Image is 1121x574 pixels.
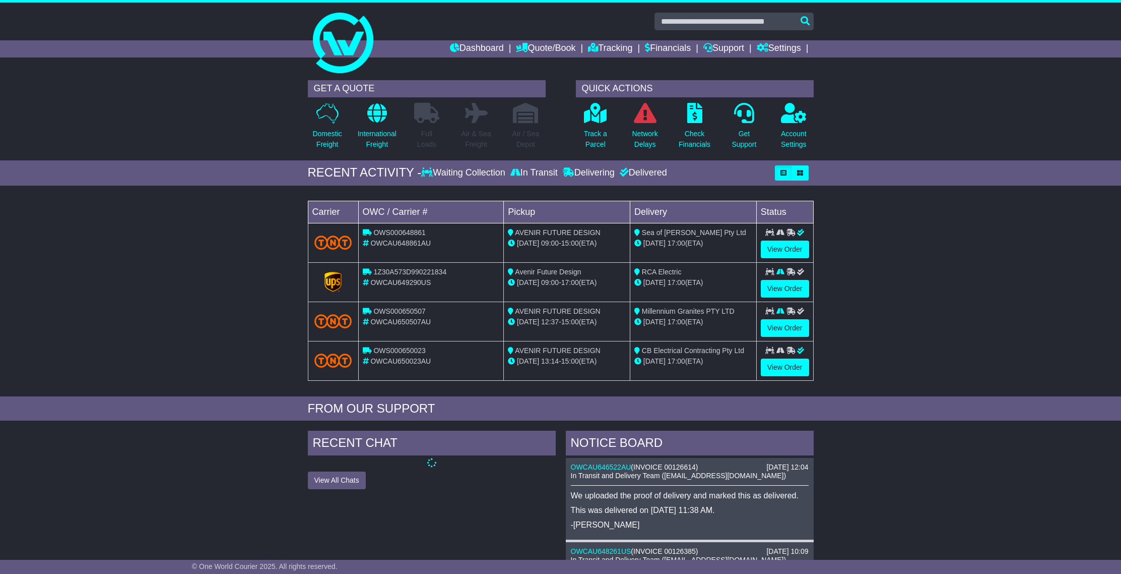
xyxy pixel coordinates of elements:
span: 15:00 [561,357,579,365]
p: Domestic Freight [312,129,342,150]
a: OWCAU648261US [571,547,631,555]
a: View Order [761,280,809,298]
span: 13:14 [541,357,559,365]
span: OWS000648861 [373,228,426,237]
p: We uploaded the proof of delivery and marked this as delivered. [571,491,809,500]
div: RECENT CHAT [308,431,556,458]
p: -[PERSON_NAME] [571,520,809,530]
div: - (ETA) [508,277,626,288]
span: 1Z30A573D990221834 [373,268,446,276]
span: INVOICE 00126614 [633,463,696,471]
span: 17:00 [561,278,579,286]
div: Delivered [617,167,667,179]
span: CB Electrical Contracting Pty Ltd [642,347,744,355]
span: 17:00 [668,278,685,286]
span: [DATE] [643,318,666,326]
p: Account Settings [781,129,807,150]
span: AVENIR FUTURE DESIGN [515,307,600,315]
p: Get Support [732,129,756,150]
a: DomesticFreight [312,102,342,155]
a: NetworkDelays [631,102,658,155]
a: GetSupport [731,102,757,155]
span: [DATE] [517,278,539,286]
div: [DATE] 10:09 [766,547,808,556]
td: Carrier [308,201,358,223]
div: NOTICE BOARD [566,431,814,458]
span: 09:00 [541,239,559,247]
span: 17:00 [668,357,685,365]
span: [DATE] [643,239,666,247]
a: AccountSettings [780,102,807,155]
p: Network Delays [632,129,657,150]
div: QUICK ACTIONS [576,80,814,97]
div: FROM OUR SUPPORT [308,401,814,416]
p: Air / Sea Depot [512,129,540,150]
td: Delivery [630,201,756,223]
div: Waiting Collection [421,167,507,179]
p: Check Financials [679,129,710,150]
span: [DATE] [643,357,666,365]
div: (ETA) [634,277,752,288]
button: View All Chats [308,472,366,489]
span: [DATE] [517,318,539,326]
div: ( ) [571,463,809,472]
span: RCA Electric [642,268,682,276]
a: Quote/Book [516,40,575,58]
a: View Order [761,319,809,337]
span: 15:00 [561,239,579,247]
span: OWCAU649290US [370,278,431,286]
a: View Order [761,241,809,258]
div: GET A QUOTE [308,80,546,97]
span: Sea of [PERSON_NAME] Pty Ltd [642,228,746,237]
span: [DATE] [643,278,666,286]
span: In Transit and Delivery Team ([EMAIL_ADDRESS][DOMAIN_NAME]) [571,556,786,564]
a: Track aParcel [583,102,608,155]
div: - (ETA) [508,238,626,249]
a: View Order [761,359,809,376]
span: AVENIR FUTURE DESIGN [515,228,600,237]
span: 12:37 [541,318,559,326]
span: 09:00 [541,278,559,286]
div: - (ETA) [508,317,626,327]
span: [DATE] [517,239,539,247]
div: (ETA) [634,356,752,367]
img: TNT_Domestic.png [314,236,352,249]
span: OWCAU650023AU [370,357,431,365]
span: OWCAU648861AU [370,239,431,247]
a: Financials [645,40,691,58]
span: INVOICE 00126385 [633,547,696,555]
span: 17:00 [668,318,685,326]
a: OWCAU646522AU [571,463,631,471]
a: Settings [757,40,801,58]
span: Avenir Future Design [515,268,581,276]
span: OWCAU650507AU [370,318,431,326]
a: Support [703,40,744,58]
div: (ETA) [634,317,752,327]
td: OWC / Carrier # [358,201,504,223]
a: InternationalFreight [357,102,397,155]
a: CheckFinancials [678,102,711,155]
a: Tracking [588,40,632,58]
span: AVENIR FUTURE DESIGN [515,347,600,355]
p: Track a Parcel [584,129,607,150]
span: Millennium Granites PTY LTD [642,307,735,315]
div: ( ) [571,547,809,556]
p: Full Loads [414,129,439,150]
span: OWS000650023 [373,347,426,355]
div: - (ETA) [508,356,626,367]
p: This was delivered on [DATE] 11:38 AM. [571,505,809,515]
div: Delivering [560,167,617,179]
a: Dashboard [450,40,504,58]
td: Pickup [504,201,630,223]
span: 17:00 [668,239,685,247]
div: (ETA) [634,238,752,249]
img: TNT_Domestic.png [314,354,352,367]
span: [DATE] [517,357,539,365]
p: Air & Sea Freight [461,129,491,150]
div: [DATE] 12:04 [766,463,808,472]
span: In Transit and Delivery Team ([EMAIL_ADDRESS][DOMAIN_NAME]) [571,472,786,480]
div: RECENT ACTIVITY - [308,165,422,180]
span: 15:00 [561,318,579,326]
img: TNT_Domestic.png [314,314,352,328]
span: OWS000650507 [373,307,426,315]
